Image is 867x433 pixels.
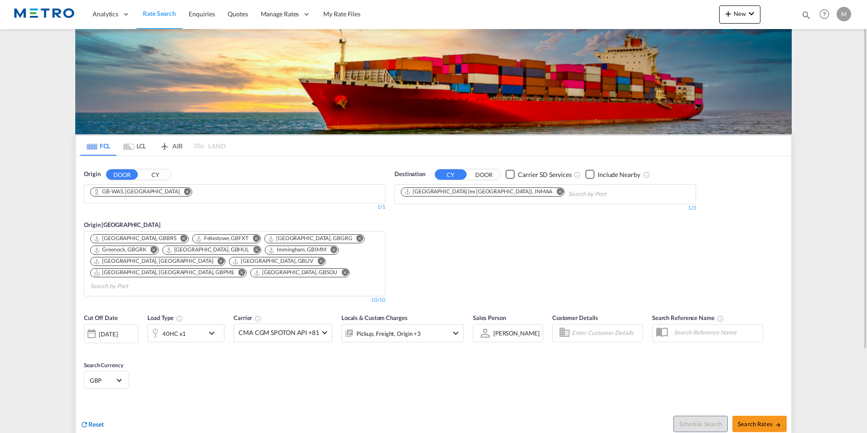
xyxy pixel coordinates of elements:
[93,188,182,196] div: Press delete to remove this chip.
[817,6,837,23] div: Help
[147,324,224,342] div: 40HC x1icon-chevron-down
[395,170,425,179] span: Destination
[598,170,640,179] div: Include Nearby
[268,246,328,254] div: Press delete to remove this chip.
[206,328,222,339] md-icon: icon-chevron-down
[211,257,225,266] button: Remove
[341,324,464,342] div: Pickup Freight Origin Origin Custom Destination Factory Stuffingicon-chevron-down
[673,416,728,432] button: Note: By default Schedule search will only considerorigin ports, destination ports and cut off da...
[232,257,313,265] div: Liverpool, GBLIV
[195,235,250,242] div: Press delete to remove this chip.
[404,188,552,196] div: Chennai (ex Madras), INMAA
[93,246,148,254] div: Press delete to remove this chip.
[518,170,572,179] div: Carrier SD Services
[254,315,262,322] md-icon: The selected Trucker/Carrierwill be displayed in the rate results If the rates are from another f...
[738,420,781,428] span: Search Rates
[572,326,640,340] input: Enter Customer Details
[232,257,315,265] div: Press delete to remove this chip.
[399,185,658,202] md-chips-wrap: Chips container. Use arrow keys to select chips.
[435,169,467,180] button: CY
[162,327,186,340] div: 40HC x1
[341,314,408,321] span: Locals & Custom Charges
[195,235,248,242] div: Felixstowe, GBFXT
[99,330,117,338] div: [DATE]
[106,169,138,180] button: DOOR
[143,10,176,17] span: Rate Search
[312,257,325,266] button: Remove
[84,324,138,343] div: [DATE]
[492,326,541,340] md-select: Sales Person: Marcel Thomas
[450,328,461,339] md-icon: icon-chevron-down
[89,374,124,387] md-select: Select Currency: £ GBPUnited Kingdom Pound
[506,170,572,179] md-checkbox: Checkbox No Ink
[801,10,811,24] div: icon-magnify
[84,362,123,369] span: Search Currency
[775,422,781,428] md-icon: icon-arrow-right
[80,136,225,156] md-pagination-wrapper: Use the left and right arrow keys to navigate between tabs
[746,8,757,19] md-icon: icon-chevron-down
[93,269,234,276] div: Portsmouth, HAM, GBPME
[371,296,385,304] div: 10/10
[84,203,385,211] div: 1/1
[253,269,340,276] div: Press delete to remove this chip.
[817,6,832,22] span: Help
[732,416,787,432] button: Search Ratesicon-arrow-right
[239,328,319,337] span: CMA CGM SPOTON API +81
[153,136,189,156] md-tab-item: AIR
[652,314,724,321] span: Search Reference Name
[166,246,251,254] div: Press delete to remove this chip.
[643,171,650,178] md-icon: Unchecked: Ignores neighbouring ports when fetching rates.Checked : Includes neighbouring ports w...
[75,29,792,134] img: LCL+%26+FCL+BACKGROUND.png
[93,10,118,19] span: Analytics
[837,7,851,21] div: M
[801,10,811,20] md-icon: icon-magnify
[176,315,183,322] md-icon: icon-information-outline
[80,420,88,428] md-icon: icon-refresh
[568,187,654,202] input: Chips input.
[234,314,262,321] span: Carrier
[80,420,104,430] div: icon-refreshReset
[723,8,734,19] md-icon: icon-plus 400-fg
[117,136,153,156] md-tab-item: LCL
[145,246,158,255] button: Remove
[147,314,183,321] span: Load Type
[261,10,299,19] span: Manage Rates
[468,169,500,180] button: DOOR
[247,235,260,244] button: Remove
[14,4,75,25] img: 25181f208a6c11efa6aa1bf80d4cef53.png
[88,420,104,428] span: Reset
[90,279,176,294] input: Search by Port
[585,170,640,179] md-checkbox: Checkbox No Ink
[473,314,506,321] span: Sales Person
[574,171,581,178] md-icon: Unchecked: Search for CY (Container Yard) services for all selected carriers.Checked : Search for...
[268,246,326,254] div: Immingham, GBIMM
[93,257,213,265] div: London Gateway Port, GBLGP
[550,188,564,197] button: Remove
[723,10,757,17] span: New
[90,376,115,384] span: GBP
[395,204,696,212] div: 1/3
[325,246,338,255] button: Remove
[253,269,338,276] div: Southampton, GBSOU
[89,231,380,294] md-chips-wrap: Chips container. Use arrow keys to select chips.
[89,185,200,201] md-chips-wrap: Chips container. Use arrow keys to select chips.
[493,330,540,337] div: [PERSON_NAME]
[189,10,215,18] span: Enquiries
[717,315,724,322] md-icon: Your search will be saved by the below given name
[719,5,760,24] button: icon-plus 400-fgNewicon-chevron-down
[351,235,364,244] button: Remove
[93,269,236,276] div: Press delete to remove this chip.
[139,169,171,180] button: CY
[552,314,598,321] span: Customer Details
[669,325,763,339] input: Search Reference Name
[84,342,91,354] md-datepicker: Select
[84,170,100,179] span: Origin
[268,235,352,242] div: Grangemouth, GBGRG
[175,235,188,244] button: Remove
[159,141,170,148] md-icon: icon-airplane
[80,136,117,156] md-tab-item: FCL
[404,188,554,196] div: Press delete to remove this chip.
[84,314,118,321] span: Cut Off Date
[178,188,192,197] button: Remove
